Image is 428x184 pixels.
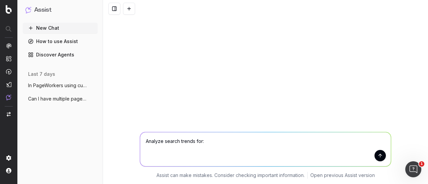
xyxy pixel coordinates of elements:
h1: Assist [34,5,51,15]
span: 1 [419,161,424,167]
button: New Chat [23,23,98,33]
img: Intelligence [6,56,11,61]
img: Assist [25,7,31,13]
p: Assist can make mistakes. Consider checking important information. [156,172,305,179]
img: Botify logo [6,5,12,14]
span: last 7 days [28,71,55,77]
button: Can I have multiple pageworkers optimiza [23,94,98,104]
span: In PageWorkers using custom html, can I [28,82,87,89]
a: Open previous Assist version [310,172,375,179]
img: Setting [6,155,11,161]
img: Analytics [6,43,11,48]
a: Discover Agents [23,49,98,60]
a: How to use Assist [23,36,98,47]
button: In PageWorkers using custom html, can I [23,80,98,91]
img: Studio [6,82,11,87]
button: Assist [25,5,95,15]
img: Activation [6,69,11,74]
img: Assist [6,95,11,100]
span: Can I have multiple pageworkers optimiza [28,96,87,102]
img: Switch project [7,112,11,117]
textarea: Analyze search trends for: [140,132,391,166]
img: My account [6,168,11,173]
iframe: Intercom live chat [405,161,421,177]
